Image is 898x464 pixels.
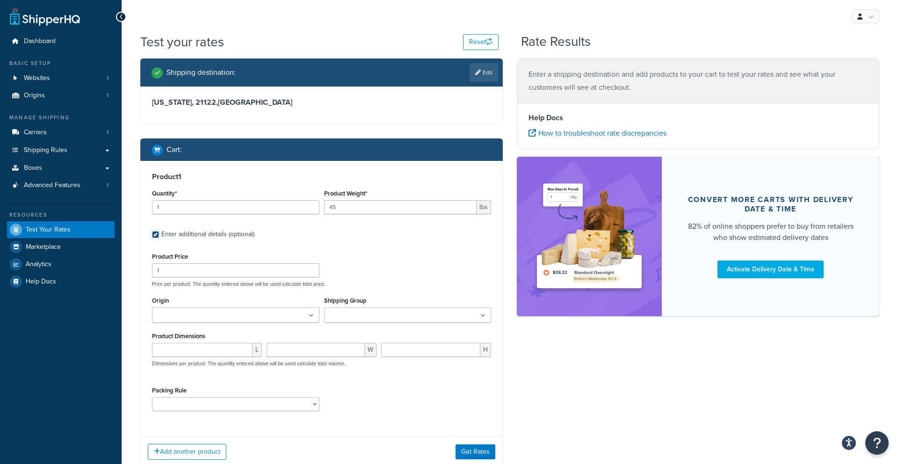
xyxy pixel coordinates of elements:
div: Manage Shipping [7,114,115,122]
h1: Test your rates [140,33,224,51]
span: Carriers [24,129,47,137]
li: Websites [7,70,115,87]
li: Origins [7,87,115,104]
a: Edit [470,63,498,82]
span: Analytics [26,261,51,268]
label: Product Price [152,253,188,260]
a: Advanced Features1 [7,177,115,194]
h3: Product 1 [152,172,491,181]
span: 1 [107,181,109,189]
input: 0.00 [324,200,477,214]
li: Carriers [7,124,115,141]
a: How to troubleshoot rate discrepancies [529,128,666,138]
h2: Shipping destination : [167,68,236,77]
a: Test Your Rates [7,221,115,238]
a: Origins1 [7,87,115,104]
span: 1 [107,92,109,100]
li: Advanced Features [7,177,115,194]
span: 1 [107,129,109,137]
a: Boxes [7,159,115,177]
a: Help Docs [7,273,115,290]
span: Boxes [24,164,42,172]
span: L [253,343,262,357]
span: Help Docs [26,278,56,286]
span: W [365,343,377,357]
a: Carriers1 [7,124,115,141]
a: Analytics [7,256,115,273]
h4: Help Docs [529,112,868,123]
h3: [US_STATE], 21122 , [GEOGRAPHIC_DATA] [152,98,491,107]
label: Packing Rule [152,387,187,394]
div: 82% of online shoppers prefer to buy from retailers who show estimated delivery dates [684,221,857,243]
label: Shipping Group [324,297,367,304]
a: Shipping Rules [7,142,115,159]
label: Product Weight* [324,190,367,197]
span: H [480,343,491,357]
button: Open Resource Center [865,431,889,455]
img: feature-image-ddt-36eae7f7280da8017bfb280eaccd9c446f90b1fe08728e4019434db127062ab4.png [531,171,648,302]
div: Basic Setup [7,59,115,67]
label: Origin [152,297,169,304]
label: Product Dimensions [152,333,205,340]
div: Convert more carts with delivery date & time [684,195,857,214]
span: lbs [477,200,491,214]
span: Marketplace [26,243,61,251]
span: Advanced Features [24,181,80,189]
h2: Cart : [167,145,182,154]
p: Price per product. The quantity entered above will be used calculate total price. [150,281,493,287]
span: 1 [107,74,109,82]
h2: Rate Results [521,35,591,49]
div: Enter additional details (optional) [161,228,254,241]
span: Test Your Rates [26,226,71,234]
span: Shipping Rules [24,146,67,154]
p: Enter a shipping destination and add products to your cart to test your rates and see what your c... [529,68,868,94]
span: Websites [24,74,50,82]
input: 0.0 [152,200,319,214]
div: Resources [7,211,115,219]
a: Activate Delivery Date & Time [717,261,824,278]
input: Enter additional details (optional) [152,231,159,238]
p: Dimensions per product. The quantity entered above will be used calculate total volume. [150,360,346,367]
button: Reset [463,34,499,50]
label: Quantity* [152,190,177,197]
button: Get Rates [456,444,495,459]
button: Add another product [148,444,226,460]
a: Dashboard [7,33,115,50]
a: Websites1 [7,70,115,87]
a: Marketplace [7,239,115,255]
span: Dashboard [24,37,56,45]
span: Origins [24,92,45,100]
